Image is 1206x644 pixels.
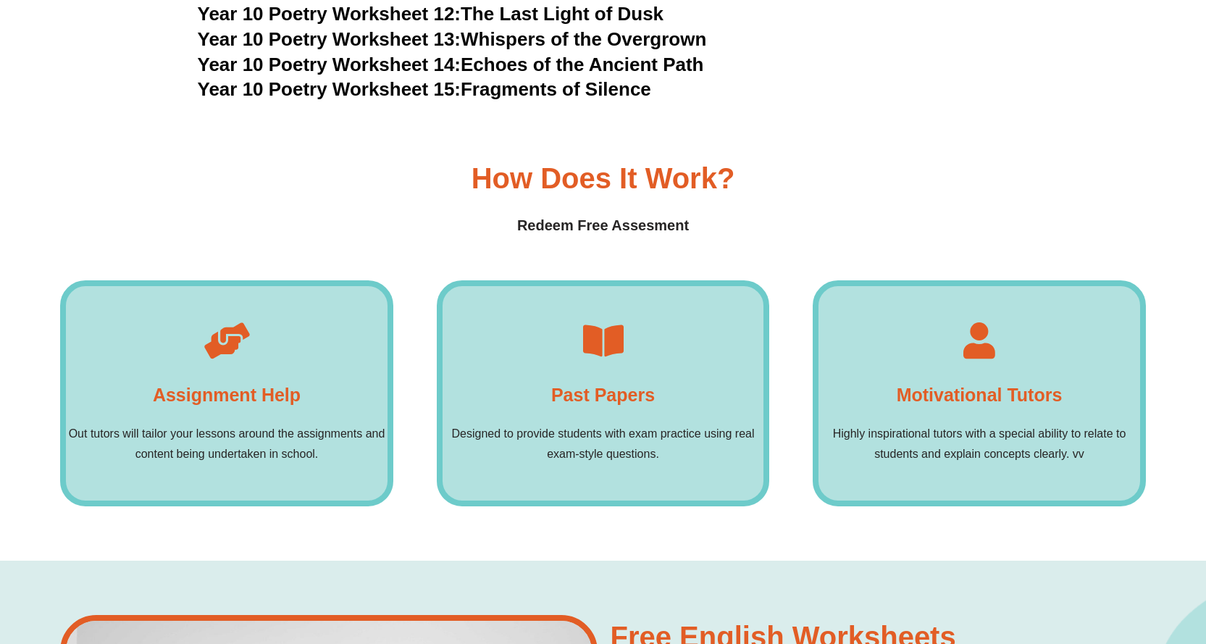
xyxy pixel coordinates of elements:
[443,424,764,464] p: Designed to provide students with exam practice using real exam-style questions.
[551,380,655,409] h4: Past Papers
[198,54,461,75] span: Year 10 Poetry Worksheet 14:
[472,164,735,193] h3: How Does it Work?
[198,28,461,50] span: Year 10 Poetry Worksheet 13:
[60,214,1146,237] h4: Redeem Free Assesment
[818,424,1140,464] p: Highly inspirational tutors with a special ability to relate to students and explain concepts cle...
[153,380,301,409] h4: Assignment Help
[198,28,707,50] a: Year 10 Poetry Worksheet 13:Whispers of the Overgrown
[897,380,1063,409] h4: Motivational Tutors
[198,3,664,25] a: Year 10 Poetry Worksheet 12:The Last Light of Dusk
[198,54,704,75] a: Year 10 Poetry Worksheet 14:Echoes of the Ancient Path
[198,3,461,25] span: Year 10 Poetry Worksheet 12:
[198,78,461,100] span: Year 10 Poetry Worksheet 15:
[198,78,651,100] a: Year 10 Poetry Worksheet 15:Fragments of Silence
[965,480,1206,644] iframe: Chat Widget
[66,424,388,464] p: Out tutors will tailor your lessons around the assignments and content being undertaken in school.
